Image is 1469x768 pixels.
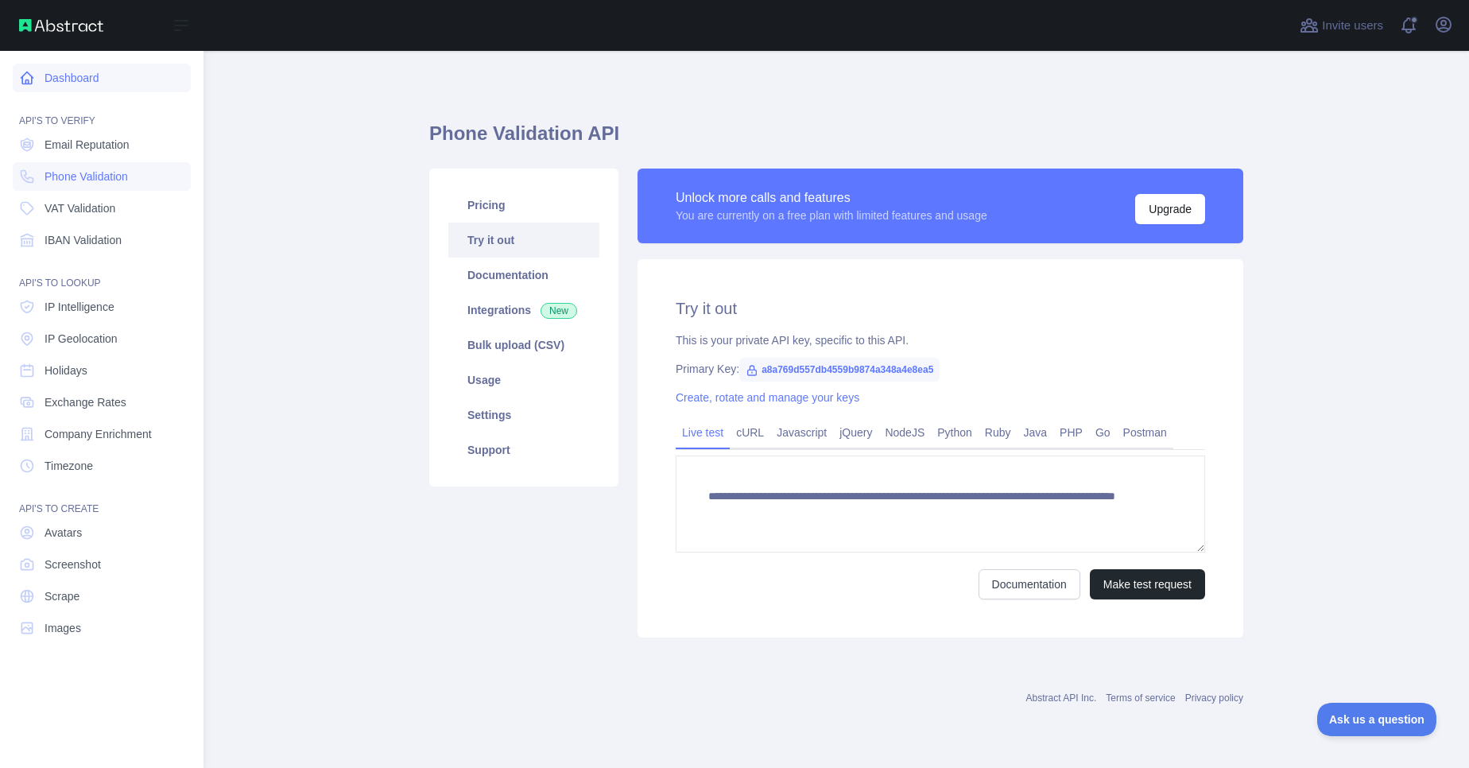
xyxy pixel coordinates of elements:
[19,19,103,32] img: Abstract API
[448,188,599,223] a: Pricing
[1297,13,1386,38] button: Invite users
[1185,692,1243,704] a: Privacy policy
[13,550,191,579] a: Screenshot
[1053,420,1089,445] a: PHP
[13,614,191,642] a: Images
[13,64,191,92] a: Dashboard
[45,458,93,474] span: Timezone
[429,121,1243,159] h1: Phone Validation API
[13,130,191,159] a: Email Reputation
[45,169,128,184] span: Phone Validation
[13,258,191,289] div: API'S TO LOOKUP
[45,299,114,315] span: IP Intelligence
[45,137,130,153] span: Email Reputation
[448,223,599,258] a: Try it out
[878,420,931,445] a: NodeJS
[13,518,191,547] a: Avatars
[45,363,87,378] span: Holidays
[13,356,191,385] a: Holidays
[676,420,730,445] a: Live test
[739,358,940,382] span: a8a769d557db4559b9874a348a4e8ea5
[676,391,859,404] a: Create, rotate and manage your keys
[45,232,122,248] span: IBAN Validation
[13,420,191,448] a: Company Enrichment
[45,588,79,604] span: Scrape
[448,363,599,398] a: Usage
[676,297,1205,320] h2: Try it out
[1135,194,1205,224] button: Upgrade
[13,293,191,321] a: IP Intelligence
[13,324,191,353] a: IP Geolocation
[13,483,191,515] div: API'S TO CREATE
[541,303,577,319] span: New
[833,420,878,445] a: jQuery
[1117,420,1173,445] a: Postman
[13,388,191,417] a: Exchange Rates
[45,557,101,572] span: Screenshot
[1017,420,1054,445] a: Java
[931,420,979,445] a: Python
[1026,692,1097,704] a: Abstract API Inc.
[676,188,987,208] div: Unlock more calls and features
[770,420,833,445] a: Javascript
[1089,420,1117,445] a: Go
[13,452,191,480] a: Timezone
[13,582,191,611] a: Scrape
[1317,703,1437,736] iframe: Toggle Customer Support
[13,226,191,254] a: IBAN Validation
[13,194,191,223] a: VAT Validation
[448,258,599,293] a: Documentation
[45,200,115,216] span: VAT Validation
[45,525,82,541] span: Avatars
[979,569,1080,599] a: Documentation
[676,208,987,223] div: You are currently on a free plan with limited features and usage
[1322,17,1383,35] span: Invite users
[448,328,599,363] a: Bulk upload (CSV)
[979,420,1017,445] a: Ruby
[1106,692,1175,704] a: Terms of service
[13,162,191,191] a: Phone Validation
[676,361,1205,377] div: Primary Key:
[1090,569,1205,599] button: Make test request
[45,331,118,347] span: IP Geolocation
[448,398,599,432] a: Settings
[730,420,770,445] a: cURL
[676,332,1205,348] div: This is your private API key, specific to this API.
[448,293,599,328] a: Integrations New
[13,95,191,127] div: API'S TO VERIFY
[45,394,126,410] span: Exchange Rates
[45,426,152,442] span: Company Enrichment
[45,620,81,636] span: Images
[448,432,599,467] a: Support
